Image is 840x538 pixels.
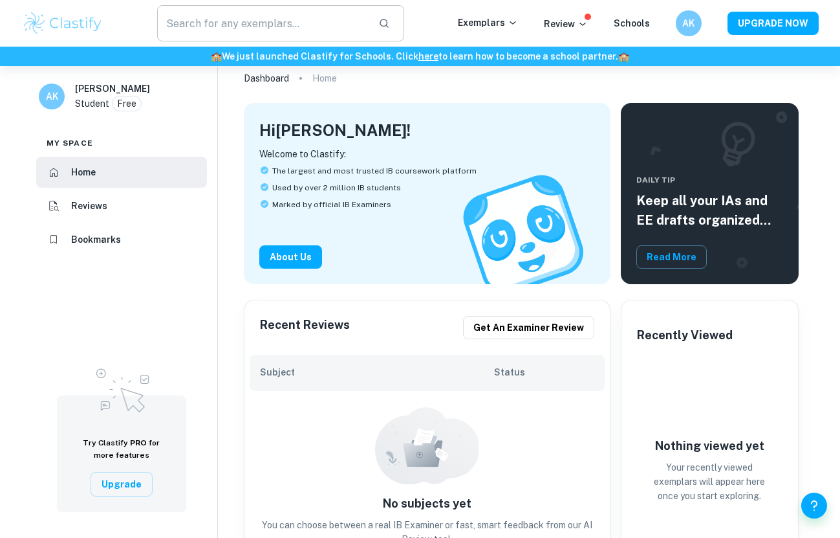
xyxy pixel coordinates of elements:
p: Home [312,71,337,85]
h6: Recent Reviews [260,316,350,339]
h6: Home [71,165,96,179]
input: Search for any exemplars... [157,5,369,41]
a: here [418,51,438,62]
span: Daily Tip [636,174,783,186]
a: Home [36,157,207,188]
button: About Us [259,245,322,269]
p: Student [75,96,109,111]
h6: No subjects yet [250,495,605,513]
h5: Keep all your IAs and EE drafts organized and dated [636,191,783,230]
h6: [PERSON_NAME] [75,82,150,96]
img: Upgrade to Pro [89,361,154,416]
a: Dashboard [244,69,289,87]
h6: Subject [260,365,494,379]
button: UPGRADE NOW [727,12,819,35]
span: My space [47,137,93,149]
p: Review [544,17,588,31]
button: Upgrade [91,472,153,497]
h6: Try Clastify for more features [72,437,171,462]
h6: Status [494,365,594,379]
h6: We just launched Clastify for Schools. Click to learn how to become a school partner. [3,49,837,63]
button: Read More [636,245,707,269]
p: Your recently viewed exemplars will appear here once you start exploring. [645,460,774,503]
p: Free [117,96,136,111]
h6: Nothing viewed yet [645,437,774,455]
span: The largest and most trusted IB coursework platform [272,165,477,177]
a: Bookmarks [36,224,207,255]
button: Help and Feedback [801,493,827,519]
h6: Bookmarks [71,232,121,247]
img: Clastify logo [22,10,104,36]
p: Exemplars [458,16,518,30]
a: Schools [614,18,650,28]
span: 🏫 [618,51,629,62]
span: Used by over 2 million IB students [272,182,401,194]
h6: Reviews [71,199,107,213]
button: AK [676,10,702,36]
p: Welcome to Clastify: [259,147,595,161]
span: Marked by official IB Examiners [272,199,391,210]
button: Get an examiner review [463,316,594,339]
h4: Hi [PERSON_NAME] ! [259,118,411,142]
h6: Recently Viewed [637,326,733,344]
h6: AK [45,89,59,104]
span: 🏫 [211,51,222,62]
h6: AK [681,16,696,30]
a: Reviews [36,190,207,221]
span: PRO [130,438,147,447]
